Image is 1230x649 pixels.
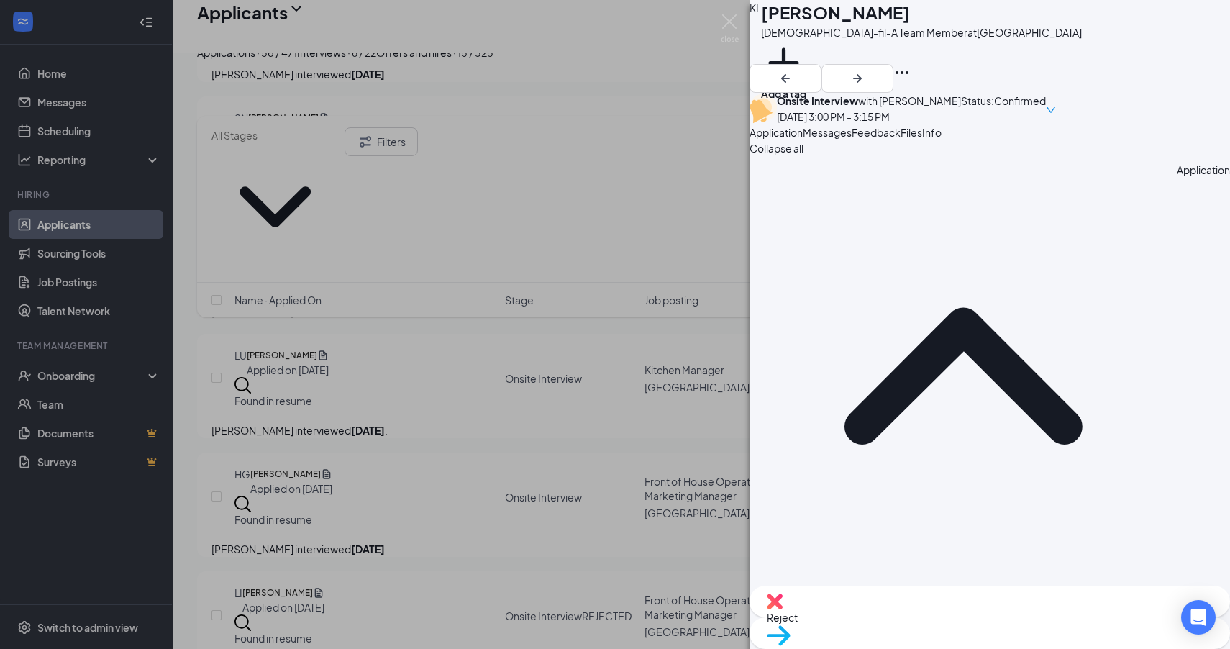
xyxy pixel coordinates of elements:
[901,126,922,139] span: Files
[767,609,1213,625] span: Reject
[803,126,852,139] span: Messages
[777,70,794,87] svg: ArrowLeftNew
[750,64,821,93] button: ArrowLeftNew
[761,40,806,86] svg: Plus
[777,94,858,107] b: Onsite Interview
[821,64,893,93] button: ArrowRight
[852,126,901,139] span: Feedback
[750,126,803,139] span: Application
[777,93,961,109] div: with [PERSON_NAME]
[761,40,806,101] button: PlusAdd a tag
[1177,162,1230,589] div: Application
[961,93,994,124] div: Status :
[750,140,1230,156] span: Collapse all
[893,64,911,81] svg: Ellipses
[1046,94,1056,126] span: down
[761,24,1082,40] div: [DEMOGRAPHIC_DATA]-fil-A Team Member at [GEOGRAPHIC_DATA]
[994,93,1046,124] span: Confirmed
[922,126,942,139] span: Info
[777,109,961,124] div: [DATE] 3:00 PM - 3:15 PM
[750,162,1177,589] svg: ChevronUp
[1181,600,1216,635] div: Open Intercom Messenger
[849,70,866,87] svg: ArrowRight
